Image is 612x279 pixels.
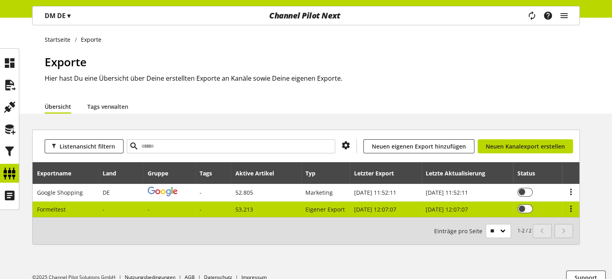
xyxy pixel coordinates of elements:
h2: Hier hast Du eine Übersicht über Deine erstellten Exporte an Kanäle sowie Deine eigenen Exporte. [45,73,580,83]
div: Typ [305,169,324,177]
div: Letzte Aktualisierung [426,169,493,177]
small: 1-2 / 2 [434,224,532,238]
a: Neuen Kanalexport erstellen [478,139,573,153]
span: Deutschland [103,189,110,196]
span: 52.805 [235,189,253,196]
img: google [148,187,177,196]
span: Neuen Kanalexport erstellen [486,142,565,151]
div: Gruppe [148,169,176,177]
span: Neuen eigenen Export hinzufügen [372,142,466,151]
button: Listenansicht filtern [45,139,124,153]
span: - [200,189,202,196]
span: Exporte [45,54,87,69]
span: [DATE] 11:52:11 [354,189,396,196]
nav: main navigation [32,6,580,25]
a: Tags verwalten [87,102,128,111]
div: Letzter Export [354,169,402,177]
div: Status [517,169,543,177]
span: - [200,206,202,213]
span: 53.213 [235,206,253,213]
span: - [103,206,105,213]
div: Tags [200,169,212,177]
span: [DATE] 12:07:07 [354,206,396,213]
a: Neuen eigenen Export hinzufügen [363,139,474,153]
div: Aktive Artikel [235,169,282,177]
p: DM DE [45,11,70,20]
a: Übersicht [45,102,71,111]
div: Land [103,169,124,177]
div: Exportname [37,169,79,177]
span: [DATE] 11:52:11 [426,189,468,196]
span: Marketing [305,189,333,196]
span: Einträge pro Seite [434,227,486,235]
span: Google Shopping [37,189,83,196]
span: Formeltest [37,206,66,213]
span: Listenansicht filtern [60,142,115,151]
span: Eigener Export [305,206,345,213]
span: [DATE] 12:07:07 [426,206,468,213]
a: Startseite [45,35,75,44]
span: ▾ [67,11,70,20]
